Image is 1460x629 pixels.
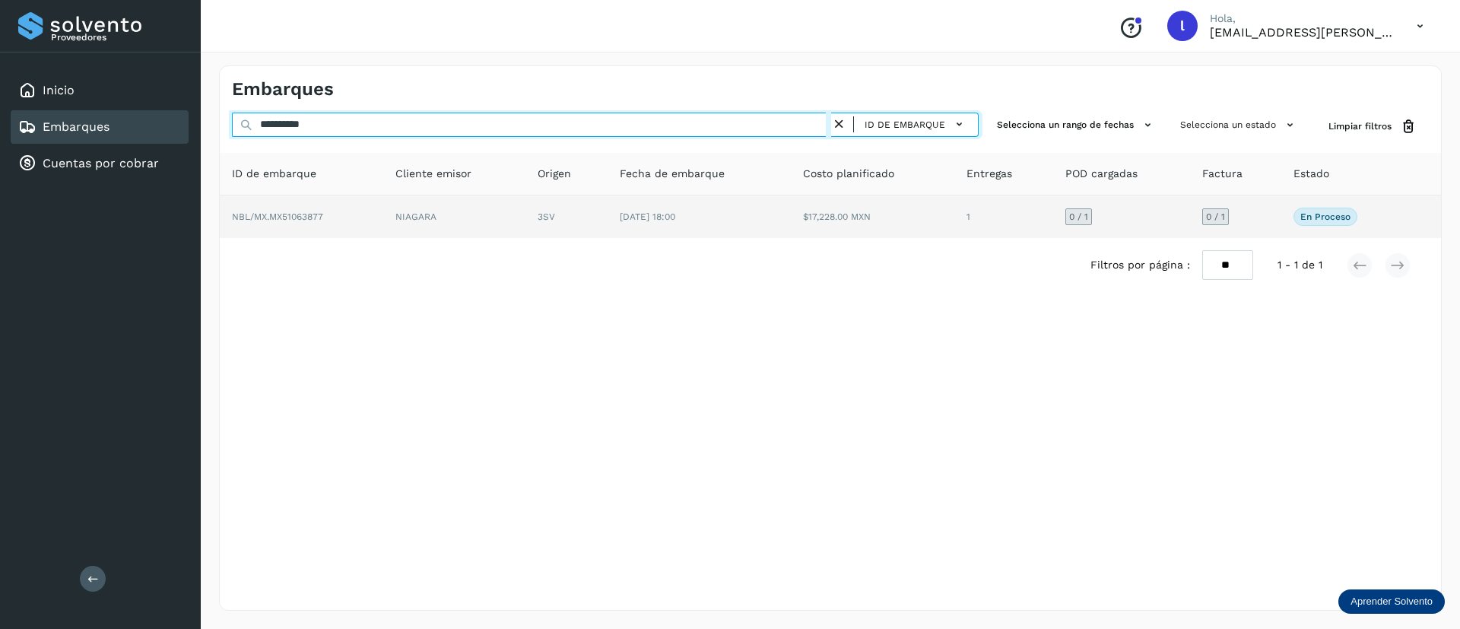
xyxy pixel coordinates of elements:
span: Limpiar filtros [1328,119,1392,133]
div: Cuentas por cobrar [11,147,189,180]
div: Embarques [11,110,189,144]
span: 0 / 1 [1206,212,1225,221]
span: Factura [1202,166,1243,182]
span: Filtros por página : [1090,257,1190,273]
a: Cuentas por cobrar [43,156,159,170]
span: Entregas [966,166,1012,182]
a: Inicio [43,83,75,97]
td: $17,228.00 MXN [791,195,954,238]
p: Proveedores [51,32,182,43]
h4: Embarques [232,78,334,100]
a: Embarques [43,119,109,134]
p: En proceso [1300,211,1350,222]
td: NIAGARA [383,195,525,238]
span: Cliente emisor [395,166,471,182]
span: [DATE] 18:00 [620,211,675,222]
button: Selecciona un rango de fechas [991,113,1162,138]
span: 0 / 1 [1069,212,1088,221]
button: Selecciona un estado [1174,113,1304,138]
span: POD cargadas [1065,166,1138,182]
button: ID de embarque [860,113,972,135]
td: 3SV [525,195,608,238]
span: ID de embarque [232,166,316,182]
span: Fecha de embarque [620,166,725,182]
span: Costo planificado [803,166,894,182]
p: Aprender Solvento [1350,596,1433,608]
span: NBL/MX.MX51063877 [232,211,323,222]
span: 1 - 1 de 1 [1277,257,1322,273]
p: lauraamalia.castillo@xpertal.com [1210,25,1392,40]
span: Origen [538,166,571,182]
div: Inicio [11,74,189,107]
button: Limpiar filtros [1316,113,1429,141]
span: ID de embarque [865,118,945,132]
p: Hola, [1210,12,1392,25]
div: Aprender Solvento [1338,589,1445,614]
span: Estado [1293,166,1329,182]
td: 1 [954,195,1053,238]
